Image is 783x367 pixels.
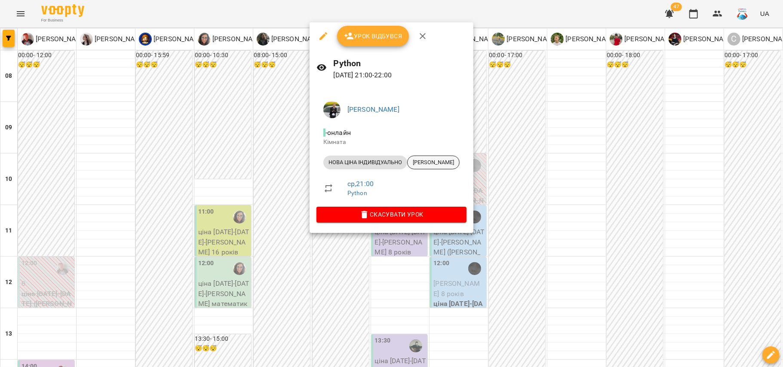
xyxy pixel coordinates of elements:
[316,207,467,222] button: Скасувати Урок
[323,209,460,220] span: Скасувати Урок
[347,190,367,196] a: Python
[347,105,399,113] a: [PERSON_NAME]
[344,31,402,41] span: Урок відбувся
[334,70,467,80] p: [DATE] 21:00 - 22:00
[323,159,407,166] span: НОВА ЦІНА ІНДИВІДУАЛЬНО
[408,159,459,166] span: [PERSON_NAME]
[334,57,467,70] h6: Python
[323,101,341,118] img: a92d573242819302f0c564e2a9a4b79e.jpg
[337,26,409,46] button: Урок відбувся
[347,180,374,188] a: ср , 21:00
[407,156,460,169] div: [PERSON_NAME]
[323,138,460,147] p: Кімната
[323,128,353,137] span: - онлайн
